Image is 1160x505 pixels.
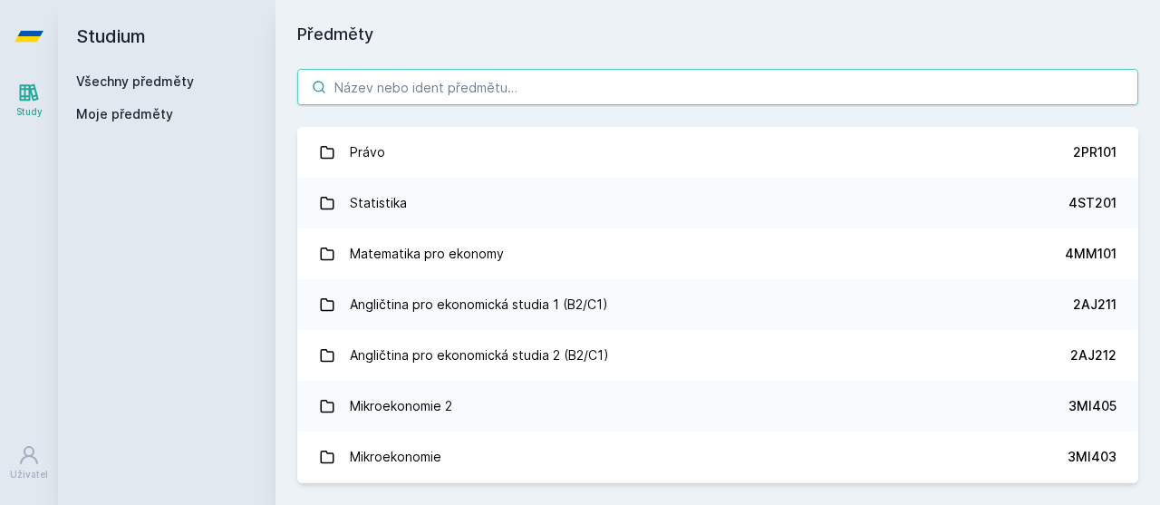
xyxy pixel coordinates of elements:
[4,435,54,490] a: Uživatel
[1073,296,1116,314] div: 2AJ211
[1068,194,1116,212] div: 4ST201
[350,286,608,323] div: Angličtina pro ekonomická studia 1 (B2/C1)
[76,105,173,123] span: Moje předměty
[297,432,1138,482] a: Mikroekonomie 3MI403
[76,73,194,89] a: Všechny předměty
[350,388,452,424] div: Mikroekonomie 2
[297,279,1138,330] a: Angličtina pro ekonomická studia 1 (B2/C1) 2AJ211
[350,185,407,221] div: Statistika
[350,236,504,272] div: Matematika pro ekonomy
[1068,448,1116,466] div: 3MI403
[297,127,1138,178] a: Právo 2PR101
[1070,346,1116,364] div: 2AJ212
[297,22,1138,47] h1: Předměty
[1073,143,1116,161] div: 2PR101
[297,228,1138,279] a: Matematika pro ekonomy 4MM101
[297,178,1138,228] a: Statistika 4ST201
[297,69,1138,105] input: Název nebo ident předmětu…
[1068,397,1116,415] div: 3MI405
[16,105,43,119] div: Study
[297,330,1138,381] a: Angličtina pro ekonomická studia 2 (B2/C1) 2AJ212
[10,468,48,481] div: Uživatel
[350,134,385,170] div: Právo
[1065,245,1116,263] div: 4MM101
[297,381,1138,432] a: Mikroekonomie 2 3MI405
[4,73,54,128] a: Study
[350,439,441,475] div: Mikroekonomie
[350,337,609,374] div: Angličtina pro ekonomická studia 2 (B2/C1)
